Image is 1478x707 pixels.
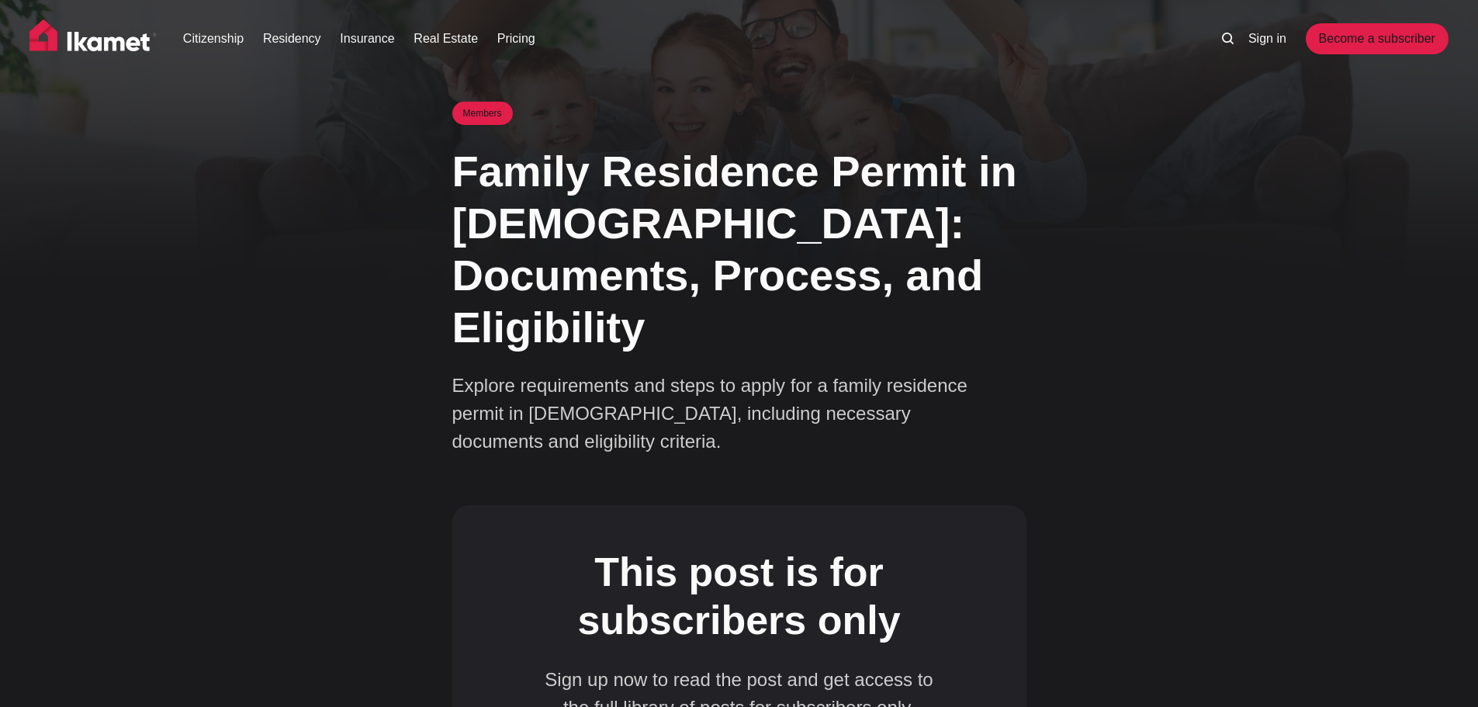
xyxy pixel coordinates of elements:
[497,548,982,645] h2: This post is for subscribers only
[263,29,321,48] a: Residency
[1306,23,1449,54] a: Become a subscriber
[497,29,535,48] a: Pricing
[414,29,478,48] a: Real Estate
[1248,29,1286,48] a: Sign in
[183,29,244,48] a: Citizenship
[340,29,394,48] a: Insurance
[452,372,995,456] p: Explore requirements and steps to apply for a family residence permit in [DEMOGRAPHIC_DATA], incl...
[29,19,157,58] img: Ikamet home
[452,102,513,125] small: Members
[452,145,1026,354] h1: Family Residence Permit in [DEMOGRAPHIC_DATA]: Documents, Process, and Eligibility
